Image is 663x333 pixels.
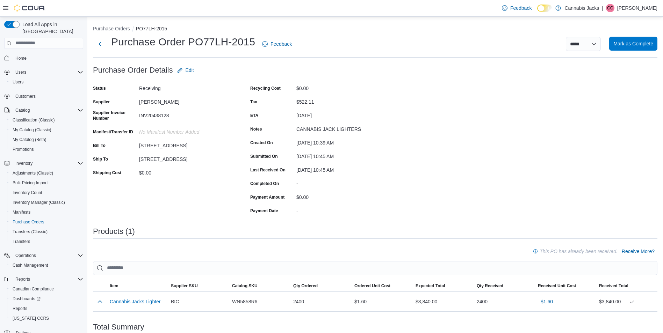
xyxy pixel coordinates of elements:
button: Promotions [7,145,86,154]
div: $0.00 [139,167,233,176]
label: Payment Amount [250,194,284,200]
span: WN5858R6 [232,297,257,306]
button: Reports [13,275,33,283]
button: Inventory Manager (Classic) [7,198,86,207]
button: Users [1,67,86,77]
span: Supplier SKU [171,283,198,289]
a: Feedback [499,1,534,15]
button: Item [107,280,168,291]
div: [DATE] 10:45 AM [296,164,390,173]
a: Transfers (Classic) [10,228,50,236]
span: Inventory Count [13,190,42,195]
span: Users [10,78,83,86]
div: [DATE] [296,110,390,118]
span: Received Total [599,283,628,289]
a: Dashboards [10,295,43,303]
a: Manifests [10,208,33,216]
button: Operations [13,251,39,260]
button: Reports [1,274,86,284]
a: Bulk Pricing Import [10,179,51,187]
span: Cash Management [13,262,48,268]
div: $3,840.00 [599,297,655,306]
span: Inventory Count [10,188,83,197]
span: Load All Apps in [GEOGRAPHIC_DATA] [20,21,83,35]
button: Inventory Count [7,188,86,198]
a: Dashboards [7,294,86,304]
button: Purchase Orders [7,217,86,227]
a: Inventory Count [10,188,45,197]
span: Inventory Manager (Classic) [13,200,65,205]
a: Customers [13,92,38,101]
span: My Catalog (Beta) [13,137,46,142]
span: Transfers (Classic) [13,229,48,235]
a: Inventory Manager (Classic) [10,198,68,207]
img: Cova [14,5,45,12]
p: Cannabis Jacks [564,4,599,12]
span: Inventory [13,159,83,168]
span: Adjustments (Classic) [13,170,53,176]
button: Bulk Pricing Import [7,178,86,188]
button: Supplier SKU [168,280,229,291]
label: ETA [250,113,258,118]
div: $1.60 [352,295,413,309]
input: Dark Mode [537,5,552,12]
a: My Catalog (Beta) [10,135,49,144]
span: Inventory Manager (Classic) [10,198,83,207]
button: Expected Total [413,280,474,291]
span: Operations [15,253,36,258]
label: Recycling Cost [250,86,281,91]
button: Customers [1,91,86,101]
button: Classification (Classic) [7,115,86,125]
span: Catalog [13,106,83,114]
span: Bulk Pricing Import [10,179,83,187]
h3: Products (1) [93,227,135,236]
label: Last Received On [250,167,286,173]
span: Canadian Compliance [13,286,54,292]
span: Cash Management [10,261,83,269]
span: Catalog SKU [232,283,258,289]
a: Cash Management [10,261,51,269]
button: [US_STATE] CCRS [7,313,86,323]
span: My Catalog (Classic) [10,126,83,134]
label: Submitted On [250,154,278,159]
span: Users [13,79,23,85]
span: Edit [186,67,194,74]
span: [US_STATE] CCRS [13,316,49,321]
span: Feedback [271,40,292,47]
div: CANNABIS JACK LIGHTERS [296,124,390,132]
h1: Purchase Order PO77LH-2015 [111,35,255,49]
span: Adjustments (Classic) [10,169,83,177]
button: Users [7,77,86,87]
div: INV20438128 [139,110,233,118]
a: Reports [10,304,30,313]
button: Received Total [596,280,657,291]
button: Qty Ordered [290,280,352,291]
div: [PERSON_NAME] [139,96,233,105]
label: Shipping Cost [93,170,121,176]
label: Manifest/Transfer ID [93,129,133,135]
label: Supplier Invoice Number [93,110,136,121]
a: Adjustments (Classic) [10,169,56,177]
button: $1.60 [538,295,556,309]
span: Classification (Classic) [13,117,55,123]
span: Classification (Classic) [10,116,83,124]
p: [PERSON_NAME] [617,4,657,12]
span: Transfers [10,237,83,246]
button: Purchase Orders [93,26,130,31]
a: Classification (Classic) [10,116,58,124]
p: This PO has already been received. [540,247,618,256]
button: Inventory [13,159,35,168]
span: Promotions [13,147,34,152]
span: CC [607,4,613,12]
span: Transfers [13,239,30,244]
button: Canadian Compliance [7,284,86,294]
span: Purchase Orders [10,218,83,226]
button: Manifests [7,207,86,217]
button: Received Unit Cost [535,280,596,291]
div: [STREET_ADDRESS] [139,140,233,148]
div: - [296,178,390,186]
button: Qty Received [474,280,535,291]
div: Corey Casola [606,4,614,12]
span: Manifests [10,208,83,216]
